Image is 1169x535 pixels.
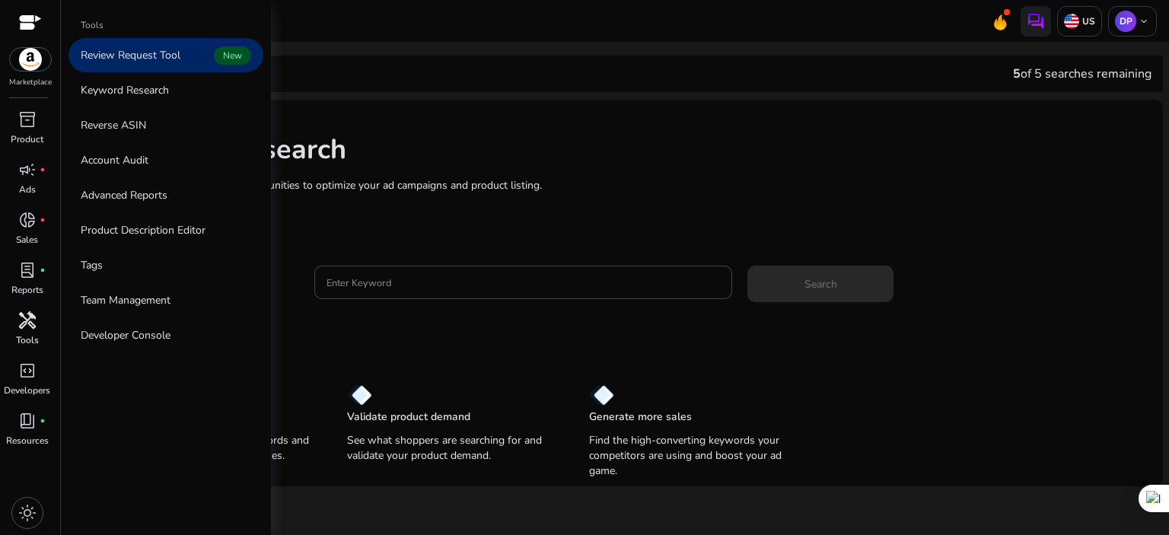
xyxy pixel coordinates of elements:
[589,384,614,406] img: diamond.svg
[81,257,103,273] p: Tags
[81,47,180,63] p: Review Request Tool
[40,418,46,424] span: fiber_manual_record
[11,132,43,146] p: Product
[81,18,104,32] p: Tools
[40,267,46,273] span: fiber_manual_record
[18,361,37,380] span: code_blocks
[81,222,205,238] p: Product Description Editor
[81,292,170,308] p: Team Management
[1064,14,1079,29] img: us.svg
[4,384,50,397] p: Developers
[40,167,46,173] span: fiber_manual_record
[589,409,692,425] p: Generate more sales
[81,152,148,168] p: Account Audit
[347,409,470,425] p: Validate product demand
[105,133,1148,166] h1: Keyword Research
[18,261,37,279] span: lab_profile
[40,217,46,223] span: fiber_manual_record
[214,46,251,65] span: New
[1115,11,1136,32] p: DP
[589,433,801,479] p: Find the high-converting keywords your competitors are using and boost your ad game.
[1013,65,1151,83] div: of 5 searches remaining
[81,327,170,343] p: Developer Console
[6,434,49,447] p: Resources
[81,187,167,203] p: Advanced Reports
[18,110,37,129] span: inventory_2
[1013,65,1021,82] span: 5
[347,433,559,463] p: See what shoppers are searching for and validate your product demand.
[81,82,169,98] p: Keyword Research
[18,412,37,430] span: book_4
[10,48,51,71] img: amazon.svg
[18,311,37,330] span: handyman
[16,333,39,347] p: Tools
[18,504,37,522] span: light_mode
[1079,15,1095,27] p: US
[19,183,36,196] p: Ads
[9,77,52,88] p: Marketplace
[11,283,43,297] p: Reports
[105,177,1148,193] p: Research and find keyword opportunities to optimize your ad campaigns and product listing.
[16,233,38,247] p: Sales
[18,161,37,179] span: campaign
[347,384,372,406] img: diamond.svg
[18,211,37,229] span: donut_small
[81,117,146,133] p: Reverse ASIN
[1138,15,1150,27] span: keyboard_arrow_down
